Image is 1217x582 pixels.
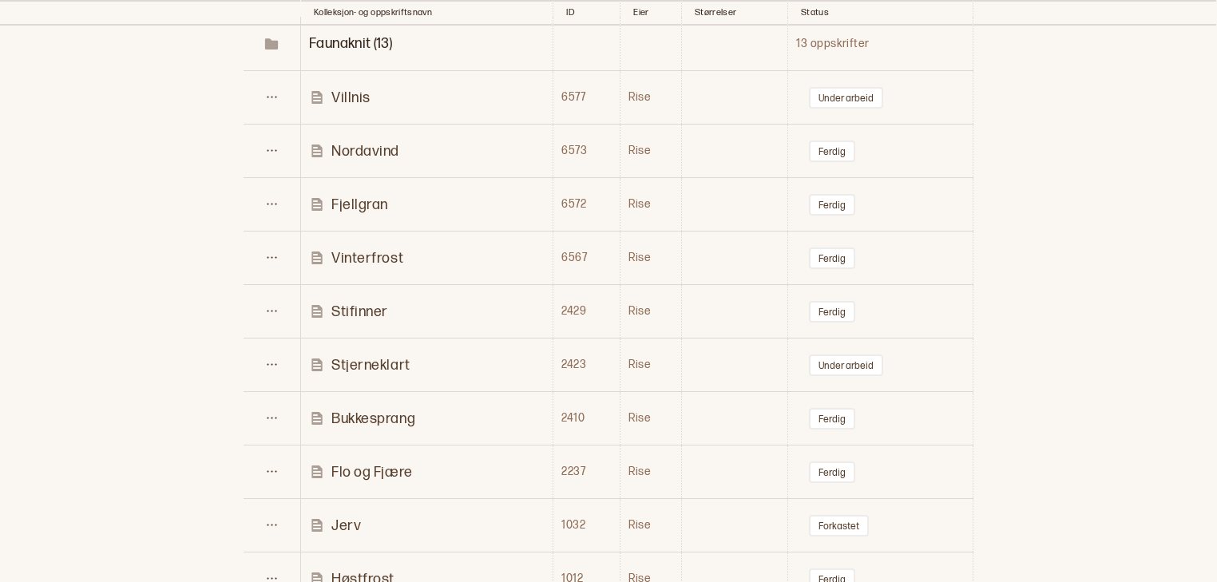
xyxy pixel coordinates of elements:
p: Nordavind [331,142,399,160]
p: Fjellgran [331,196,388,214]
td: Rise [620,285,682,339]
td: 1032 [553,499,620,552]
button: Under arbeid [809,87,883,109]
p: Bukkesprang [331,410,415,428]
td: Rise [620,178,682,232]
td: 2237 [553,445,620,499]
p: Stjerneklart [331,356,410,374]
span: Toggle Row Expanded [309,35,392,52]
a: Flo og Fjære [309,463,552,481]
a: Stjerneklart [309,356,552,374]
td: 2410 [553,392,620,445]
a: Villnis [309,89,552,107]
td: 6572 [553,178,620,232]
p: Vinterfrost [331,249,403,267]
p: Stifinner [331,303,388,321]
a: Stifinner [309,303,552,321]
td: 2423 [553,339,620,392]
td: Rise [620,445,682,499]
button: Ferdig [809,301,855,323]
td: Rise [620,71,682,125]
td: Rise [620,339,682,392]
td: Rise [620,499,682,552]
td: 6567 [553,232,620,285]
td: 13 oppskrifter [788,18,973,71]
td: Rise [620,125,682,178]
button: Ferdig [809,141,855,162]
button: Under arbeid [809,354,883,376]
a: Vinterfrost [309,249,552,267]
button: Ferdig [809,247,855,269]
p: Villnis [331,89,371,107]
a: Fjellgran [309,196,552,214]
a: Nordavind [309,142,552,160]
td: 6573 [553,125,620,178]
td: Rise [620,392,682,445]
button: Ferdig [809,408,855,430]
td: Rise [620,232,682,285]
td: 2429 [553,285,620,339]
a: Bukkesprang [309,410,552,428]
span: Toggle Row Expanded [244,36,299,52]
button: Ferdig [809,194,855,216]
td: 6577 [553,71,620,125]
p: Jerv [331,517,361,535]
a: Jerv [309,517,552,535]
button: Forkastet [809,515,869,536]
p: Flo og Fjære [331,463,412,481]
button: Ferdig [809,461,855,483]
